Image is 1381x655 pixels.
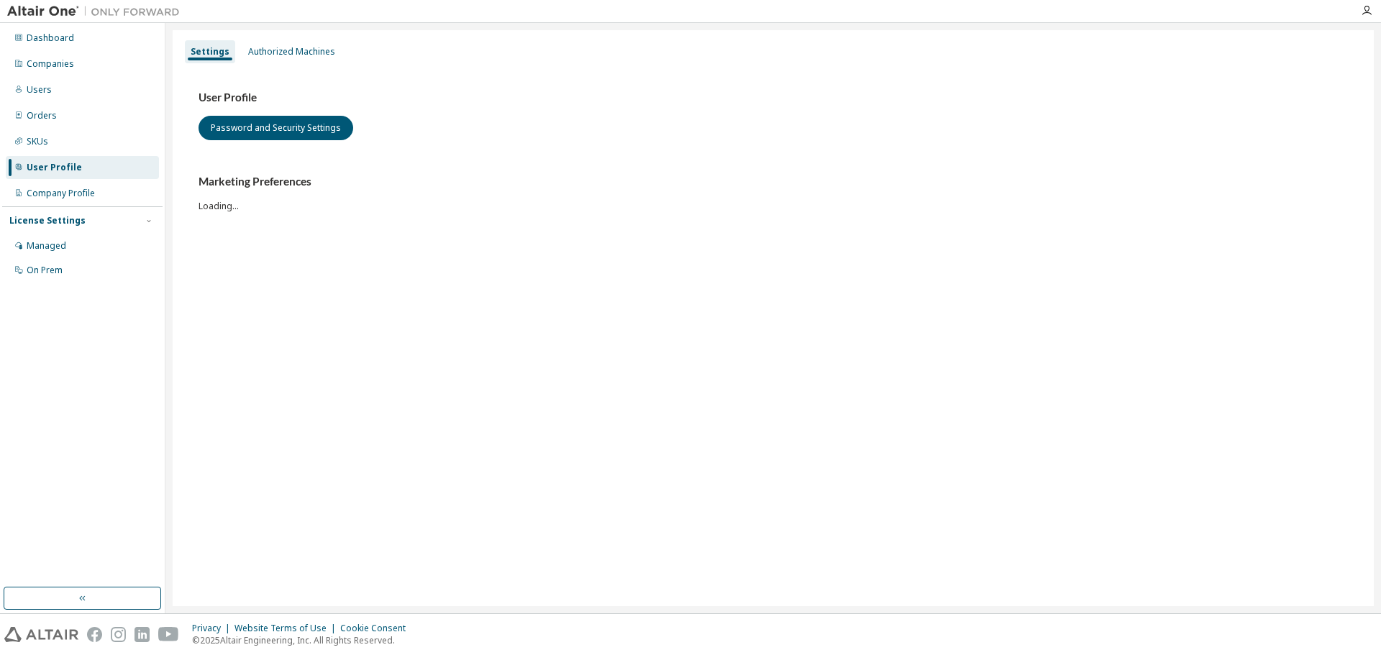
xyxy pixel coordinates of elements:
[199,91,1348,105] h3: User Profile
[87,627,102,642] img: facebook.svg
[27,188,95,199] div: Company Profile
[27,136,48,147] div: SKUs
[27,162,82,173] div: User Profile
[199,175,1348,211] div: Loading...
[248,46,335,58] div: Authorized Machines
[192,634,414,646] p: © 2025 Altair Engineering, Inc. All Rights Reserved.
[27,265,63,276] div: On Prem
[135,627,150,642] img: linkedin.svg
[199,116,353,140] button: Password and Security Settings
[7,4,187,19] img: Altair One
[27,32,74,44] div: Dashboard
[27,58,74,70] div: Companies
[234,623,340,634] div: Website Terms of Use
[4,627,78,642] img: altair_logo.svg
[192,623,234,634] div: Privacy
[27,84,52,96] div: Users
[9,215,86,226] div: License Settings
[27,240,66,252] div: Managed
[199,175,1348,189] h3: Marketing Preferences
[158,627,179,642] img: youtube.svg
[111,627,126,642] img: instagram.svg
[191,46,229,58] div: Settings
[27,110,57,122] div: Orders
[340,623,414,634] div: Cookie Consent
